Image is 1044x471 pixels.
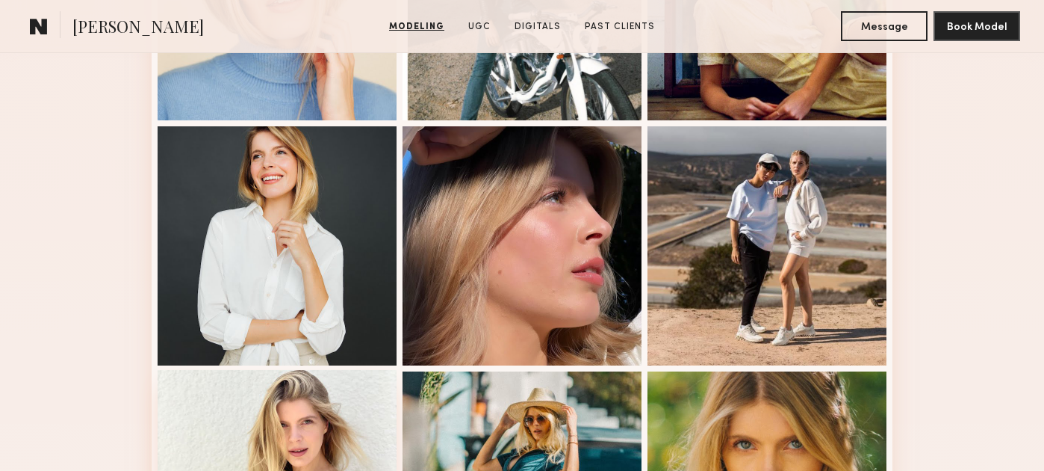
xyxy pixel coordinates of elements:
[462,20,497,34] a: UGC
[509,20,567,34] a: Digitals
[579,20,661,34] a: Past Clients
[841,11,928,41] button: Message
[933,19,1020,32] a: Book Model
[383,20,450,34] a: Modeling
[933,11,1020,41] button: Book Model
[72,15,204,41] span: [PERSON_NAME]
